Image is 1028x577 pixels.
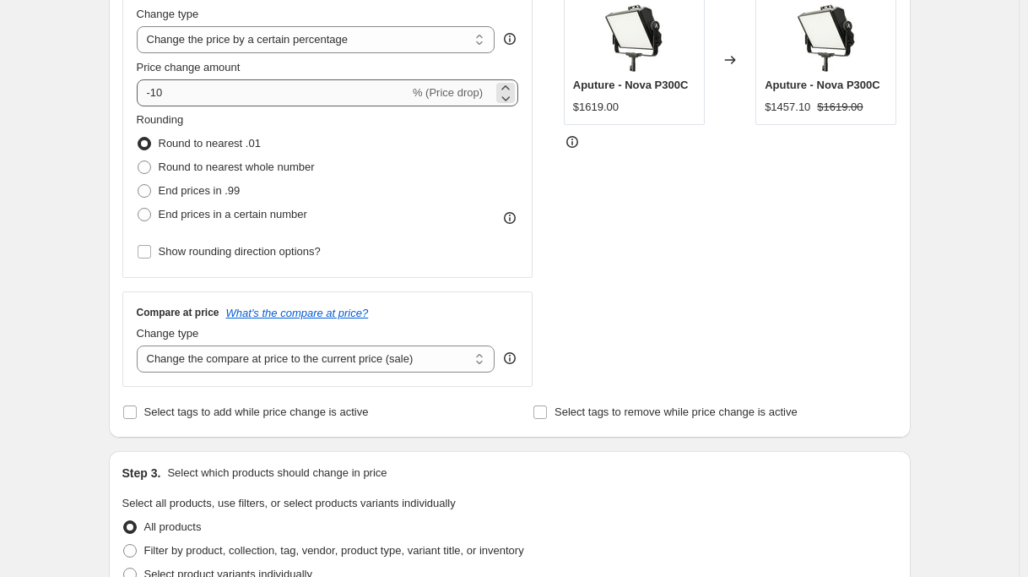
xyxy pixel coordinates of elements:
[137,61,241,73] span: Price change amount
[793,4,860,72] img: 1600267590_IMG_1418671_80x.jpg
[765,79,880,91] span: Aputure - Nova P300C
[137,8,199,20] span: Change type
[573,99,619,116] div: $1619.00
[167,465,387,482] p: Select which products should change in price
[137,79,409,106] input: -15
[122,497,456,509] span: Select all products, use filters, or select products variants individually
[122,465,161,482] h2: Step 3.
[144,520,202,533] span: All products
[159,184,241,197] span: End prices in .99
[137,306,219,319] h3: Compare at price
[144,406,369,418] span: Select tags to add while price change is active
[159,245,321,258] span: Show rounding direction options?
[501,30,518,47] div: help
[501,350,518,367] div: help
[413,86,483,99] span: % (Price drop)
[159,137,261,150] span: Round to nearest .01
[573,79,689,91] span: Aputure - Nova P300C
[137,113,184,126] span: Rounding
[817,99,863,116] strike: $1619.00
[159,208,307,220] span: End prices in a certain number
[137,327,199,340] span: Change type
[159,161,315,173] span: Round to nearest whole number
[226,307,369,319] button: What's the compare at price?
[555,406,798,418] span: Select tags to remove while price change is active
[600,4,668,72] img: 1600267590_IMG_1418671_80x.jpg
[765,99,810,116] div: $1457.10
[144,544,524,557] span: Filter by product, collection, tag, vendor, product type, variant title, or inventory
